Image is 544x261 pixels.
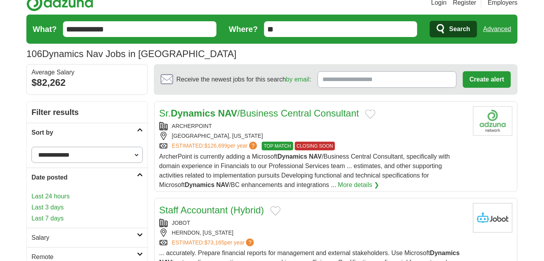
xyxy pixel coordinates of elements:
a: ESTIMATED:$73,165per year? [172,239,256,247]
a: Date posted [27,168,148,187]
h2: Filter results [27,102,148,123]
span: TOP MATCH [262,142,293,150]
img: Jobot logo [473,203,513,233]
span: ArcherPoint is currently adding a Microsoft /Business Central Consultant, specifically with domai... [159,153,450,188]
a: JOBOT [172,220,191,226]
a: Last 24 hours [31,192,143,201]
button: Create alert [463,71,511,88]
button: Add to favorite jobs [365,109,376,119]
span: CLOSING SOON [295,142,335,150]
a: Advanced [483,21,511,37]
strong: Dynamics [185,181,215,188]
span: ? [246,239,254,246]
a: Salary [27,228,148,247]
span: Search [449,21,470,37]
label: Where? [229,23,258,35]
div: ARCHERPOINT [159,122,467,130]
a: ESTIMATED:$126,699per year? [172,142,259,150]
h2: Salary [31,233,137,242]
div: $82,262 [31,76,142,90]
strong: NAV [218,108,237,118]
button: Search [430,21,477,37]
span: $126,699 [204,143,227,149]
label: What? [33,23,57,35]
h2: Sort by [31,128,137,137]
h1: Dynamics Nav Jobs in [GEOGRAPHIC_DATA] [26,48,237,59]
img: Company logo [473,106,513,136]
a: Last 3 days [31,203,143,212]
strong: Dynamics [278,153,307,160]
a: More details ❯ [338,180,379,190]
div: HERNDON, [US_STATE] [159,229,467,237]
a: by email [286,76,310,83]
span: Receive the newest jobs for this search : [176,75,311,84]
strong: Dynamics [430,250,460,256]
strong: Dynamics [171,108,215,118]
div: Average Salary [31,69,142,76]
a: Sort by [27,123,148,142]
a: Staff Accountant (Hybrid) [159,205,264,215]
span: 106 [26,47,42,61]
span: ? [249,142,257,150]
span: $73,165 [204,239,224,246]
a: Sr.Dynamics NAV/Business Central Consultant [159,108,359,118]
strong: NAV [309,153,322,160]
strong: NAV [216,181,229,188]
div: [GEOGRAPHIC_DATA], [US_STATE] [159,132,467,140]
h2: Date posted [31,173,137,182]
button: Add to favorite jobs [270,206,281,216]
a: Last 7 days [31,214,143,223]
